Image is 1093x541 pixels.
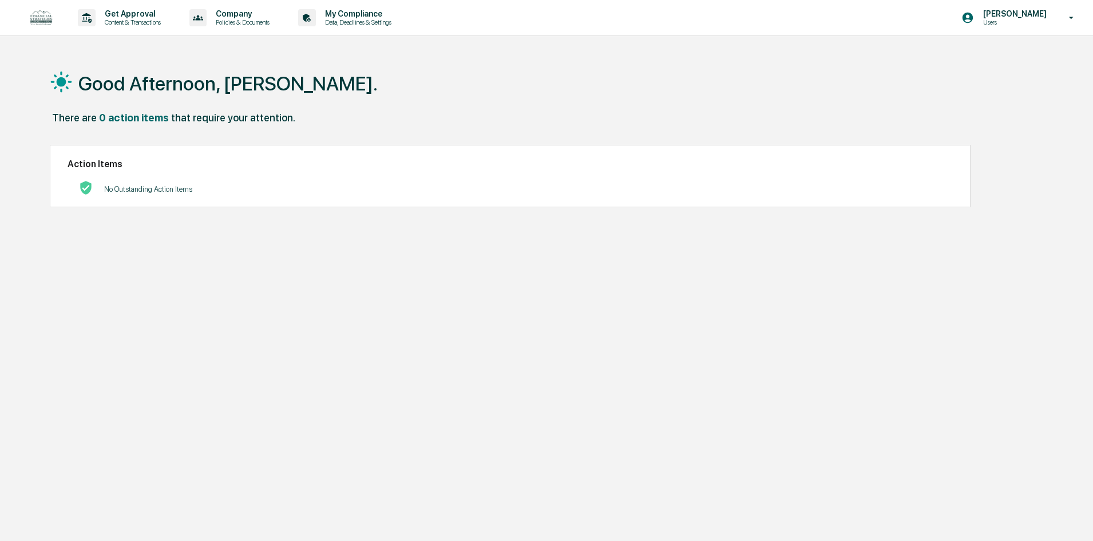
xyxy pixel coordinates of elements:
[974,9,1052,18] p: [PERSON_NAME]
[99,112,169,124] div: 0 action items
[316,9,397,18] p: My Compliance
[104,185,192,194] p: No Outstanding Action Items
[96,18,167,26] p: Content & Transactions
[171,112,295,124] div: that require your attention.
[27,7,55,29] img: logo
[207,9,275,18] p: Company
[96,9,167,18] p: Get Approval
[78,72,378,95] h1: Good Afternoon, [PERSON_NAME].
[974,18,1052,26] p: Users
[79,181,93,195] img: No Actions logo
[207,18,275,26] p: Policies & Documents
[316,18,397,26] p: Data, Deadlines & Settings
[52,112,97,124] div: There are
[68,159,953,169] h2: Action Items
